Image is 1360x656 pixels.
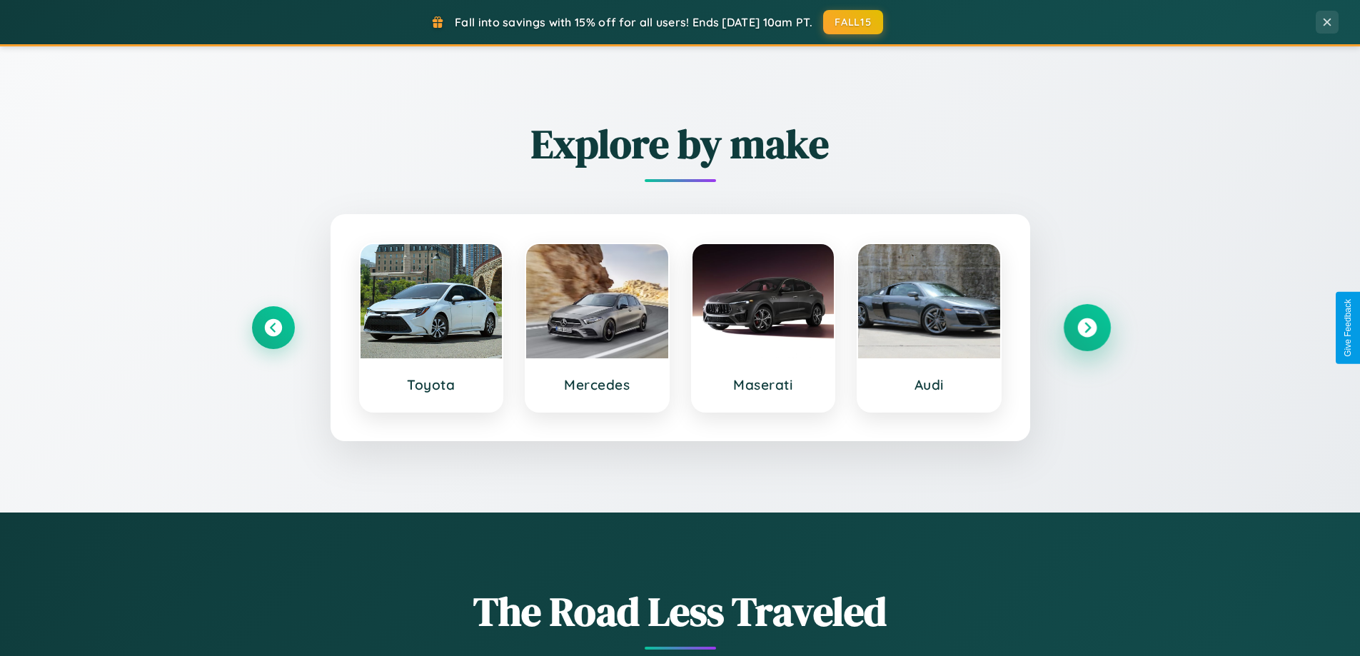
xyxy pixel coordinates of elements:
[823,10,883,34] button: FALL15
[455,15,812,29] span: Fall into savings with 15% off for all users! Ends [DATE] 10am PT.
[872,376,986,393] h3: Audi
[707,376,820,393] h3: Maserati
[375,376,488,393] h3: Toyota
[252,584,1109,639] h1: The Road Less Traveled
[540,376,654,393] h3: Mercedes
[1343,299,1353,357] div: Give Feedback
[252,116,1109,171] h2: Explore by make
